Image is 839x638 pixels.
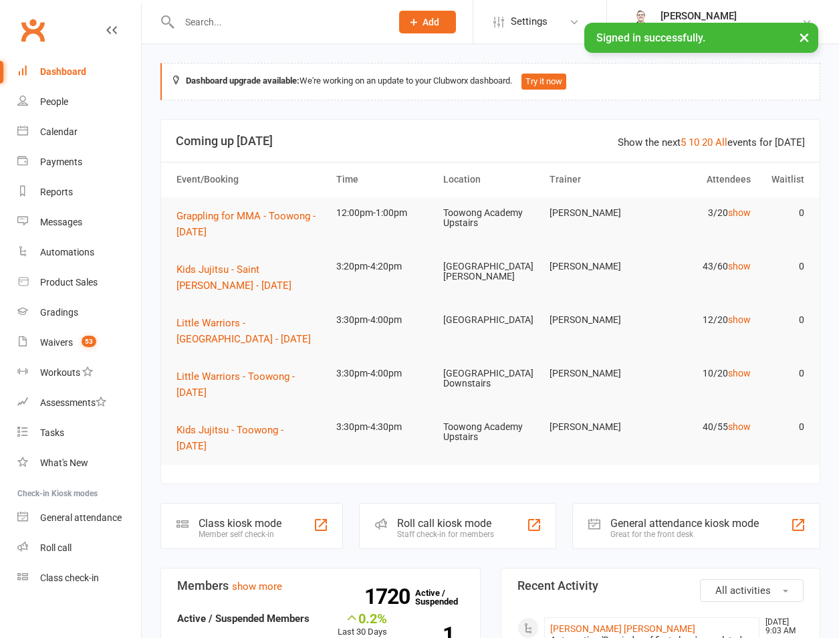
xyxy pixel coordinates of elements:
[702,136,713,148] a: 20
[40,247,94,257] div: Automations
[650,163,757,197] th: Attendees
[176,263,291,292] span: Kids Jujitsu - Saint [PERSON_NAME] - [DATE]
[330,358,437,389] td: 3:30pm-4:00pm
[40,156,82,167] div: Payments
[176,368,324,401] button: Little Warriors - Toowong - [DATE]
[330,251,437,282] td: 3:20pm-4:20pm
[757,304,810,336] td: 0
[160,63,820,100] div: We're working on an update to your Clubworx dashboard.
[176,424,283,452] span: Kids Jujitsu - Toowong - [DATE]
[176,422,324,454] button: Kids Jujitsu - Toowong - [DATE]
[17,503,141,533] a: General attendance kiosk mode
[330,411,437,443] td: 3:30pm-4:30pm
[521,74,566,90] button: Try it now
[17,388,141,418] a: Assessments
[661,10,802,22] div: [PERSON_NAME]
[330,163,437,197] th: Time
[17,87,141,117] a: People
[728,261,751,272] a: show
[397,517,494,530] div: Roll call kiosk mode
[40,66,86,77] div: Dashboard
[399,11,456,33] button: Add
[728,368,751,379] a: show
[544,251,650,282] td: [PERSON_NAME]
[757,411,810,443] td: 0
[176,317,311,345] span: Little Warriors - [GEOGRAPHIC_DATA] - [DATE]
[175,13,382,31] input: Search...
[661,22,802,34] div: Martial Arts [GEOGRAPHIC_DATA]
[40,277,98,288] div: Product Sales
[40,397,106,408] div: Assessments
[415,578,474,616] a: 1720Active / Suspended
[650,197,757,229] td: 3/20
[17,358,141,388] a: Workouts
[232,580,282,593] a: show more
[715,584,771,597] span: All activities
[544,197,650,229] td: [PERSON_NAME]
[40,307,78,318] div: Gradings
[550,623,695,634] a: [PERSON_NAME] [PERSON_NAME]
[437,163,544,197] th: Location
[176,261,324,294] button: Kids Jujitsu - Saint [PERSON_NAME] - [DATE]
[17,177,141,207] a: Reports
[757,197,810,229] td: 0
[437,411,544,453] td: Toowong Academy Upstairs
[17,298,141,328] a: Gradings
[176,315,324,347] button: Little Warriors - [GEOGRAPHIC_DATA] - [DATE]
[17,448,141,478] a: What's New
[757,251,810,282] td: 0
[728,421,751,432] a: show
[757,358,810,389] td: 0
[423,17,439,27] span: Add
[330,197,437,229] td: 12:00pm-1:00pm
[17,328,141,358] a: Waivers 53
[618,134,805,150] div: Show the next events for [DATE]
[650,251,757,282] td: 43/60
[544,163,650,197] th: Trainer
[40,367,80,378] div: Workouts
[437,251,544,293] td: [GEOGRAPHIC_DATA][PERSON_NAME]
[596,31,705,44] span: Signed in successfully.
[199,530,281,539] div: Member self check-in
[17,237,141,268] a: Automations
[17,117,141,147] a: Calendar
[728,207,751,218] a: show
[650,304,757,336] td: 12/20
[17,57,141,87] a: Dashboard
[728,314,751,325] a: show
[437,197,544,239] td: Toowong Academy Upstairs
[40,96,68,107] div: People
[650,411,757,443] td: 40/55
[176,370,295,399] span: Little Warriors - Toowong - [DATE]
[40,187,73,197] div: Reports
[437,358,544,400] td: [GEOGRAPHIC_DATA] Downstairs
[40,217,82,227] div: Messages
[177,579,464,593] h3: Members
[627,9,654,35] img: thumb_image1644660699.png
[544,358,650,389] td: [PERSON_NAME]
[170,163,330,197] th: Event/Booking
[40,572,99,583] div: Class check-in
[176,134,805,148] h3: Coming up [DATE]
[176,208,324,240] button: Grappling for MMA - Toowong - [DATE]
[199,517,281,530] div: Class kiosk mode
[177,613,310,625] strong: Active / Suspended Members
[544,411,650,443] td: [PERSON_NAME]
[17,533,141,563] a: Roll call
[40,457,88,468] div: What's New
[17,563,141,593] a: Class kiosk mode
[759,618,803,635] time: [DATE] 9:03 AM
[437,304,544,336] td: [GEOGRAPHIC_DATA]
[544,304,650,336] td: [PERSON_NAME]
[40,542,72,553] div: Roll call
[792,23,816,51] button: ×
[40,427,64,438] div: Tasks
[610,517,759,530] div: General attendance kiosk mode
[338,611,387,625] div: 0.2%
[176,210,316,238] span: Grappling for MMA - Toowong - [DATE]
[700,579,804,602] button: All activities
[681,136,686,148] a: 5
[511,7,548,37] span: Settings
[364,587,415,607] strong: 1720
[17,147,141,177] a: Payments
